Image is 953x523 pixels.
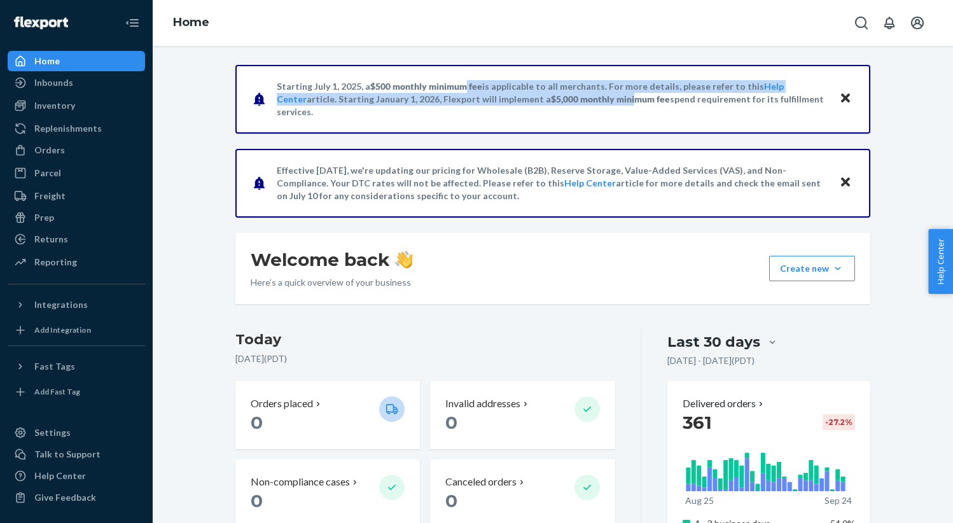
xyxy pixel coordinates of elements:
[34,256,77,268] div: Reporting
[277,80,827,118] p: Starting July 1, 2025, a is applicable to all merchants. For more details, please refer to this a...
[8,252,145,272] a: Reporting
[8,163,145,183] a: Parcel
[251,276,413,289] p: Here’s a quick overview of your business
[667,332,760,352] div: Last 30 days
[120,10,145,36] button: Close Navigation
[445,412,457,433] span: 0
[877,10,902,36] button: Open notifications
[8,382,145,402] a: Add Fast Tag
[34,76,73,89] div: Inbounds
[34,470,86,482] div: Help Center
[235,330,615,350] h3: Today
[8,73,145,93] a: Inbounds
[34,386,80,397] div: Add Fast Tag
[8,320,145,340] a: Add Integration
[34,144,65,157] div: Orders
[34,55,60,67] div: Home
[769,256,855,281] button: Create new
[430,381,615,449] button: Invalid addresses 0
[8,444,145,464] a: Talk to Support
[8,207,145,228] a: Prep
[8,295,145,315] button: Integrations
[235,381,420,449] button: Orders placed 0
[251,396,313,411] p: Orders placed
[8,95,145,116] a: Inventory
[564,178,616,188] a: Help Center
[277,164,827,202] p: Effective [DATE], we're updating our pricing for Wholesale (B2B), Reserve Storage, Value-Added Se...
[8,229,145,249] a: Returns
[34,426,71,439] div: Settings
[14,17,68,29] img: Flexport logo
[8,118,145,139] a: Replenishments
[34,448,101,461] div: Talk to Support
[173,15,209,29] a: Home
[8,51,145,71] a: Home
[928,229,953,294] button: Help Center
[34,190,66,202] div: Freight
[251,412,263,433] span: 0
[251,475,350,489] p: Non-compliance cases
[8,356,145,377] button: Fast Tags
[8,422,145,443] a: Settings
[8,140,145,160] a: Orders
[849,10,874,36] button: Open Search Box
[34,324,91,335] div: Add Integration
[251,490,263,512] span: 0
[251,248,413,271] h1: Welcome back
[445,490,457,512] span: 0
[837,90,854,108] button: Close
[34,233,68,246] div: Returns
[8,487,145,508] button: Give Feedback
[837,174,854,192] button: Close
[34,491,96,504] div: Give Feedback
[683,396,766,411] button: Delivered orders
[8,186,145,206] a: Freight
[685,494,714,507] p: Aug 25
[34,99,75,112] div: Inventory
[370,81,482,92] span: $500 monthly minimum fee
[445,475,517,489] p: Canceled orders
[34,122,102,135] div: Replenishments
[823,414,855,430] div: -27.2 %
[667,354,755,367] p: [DATE] - [DATE] ( PDT )
[551,94,670,104] span: $5,000 monthly minimum fee
[34,211,54,224] div: Prep
[34,298,88,311] div: Integrations
[445,396,520,411] p: Invalid addresses
[34,360,75,373] div: Fast Tags
[905,10,930,36] button: Open account menu
[824,494,852,507] p: Sep 24
[395,251,413,268] img: hand-wave emoji
[235,352,615,365] p: [DATE] ( PDT )
[8,466,145,486] a: Help Center
[683,412,712,433] span: 361
[34,167,61,179] div: Parcel
[163,4,219,41] ol: breadcrumbs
